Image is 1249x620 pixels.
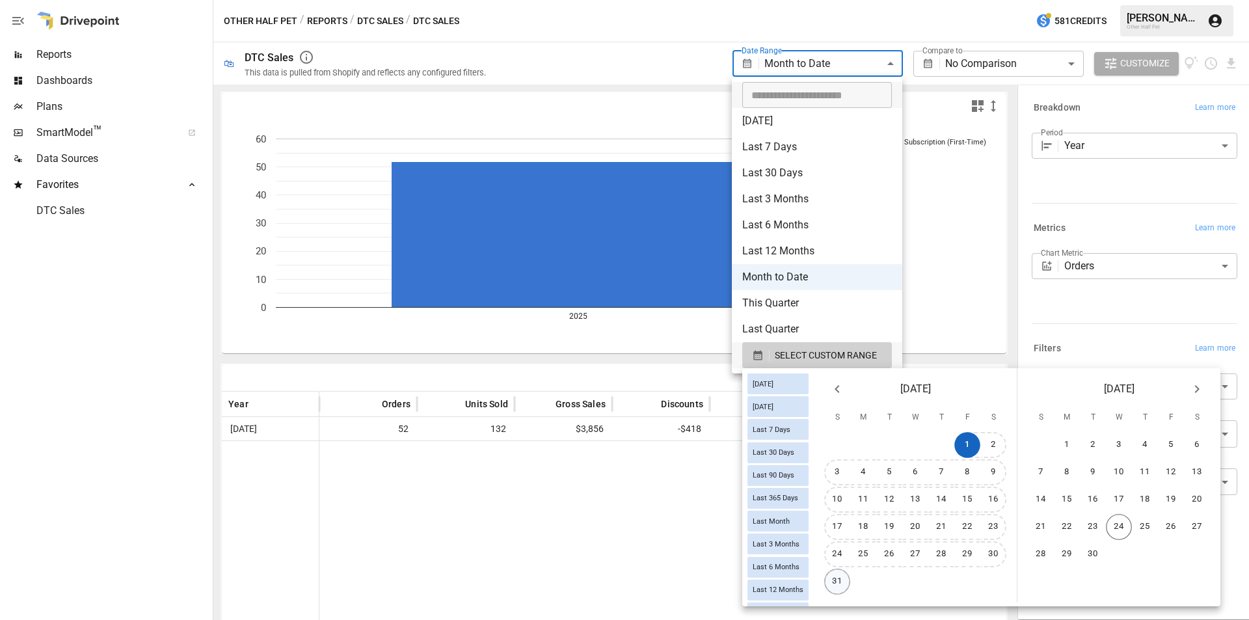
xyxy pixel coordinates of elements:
span: Wednesday [904,405,927,431]
button: 15 [1054,487,1080,513]
button: 27 [1184,514,1210,540]
li: Month to Date [732,264,902,290]
button: 29 [1054,541,1080,567]
button: 23 [1080,514,1106,540]
button: 4 [850,459,876,485]
button: 30 [980,541,1006,567]
span: [DATE] [900,380,931,398]
span: Sunday [826,405,849,431]
button: 1 [1054,432,1080,458]
button: 31 [824,569,850,595]
button: 23 [980,514,1006,540]
button: 13 [902,487,928,513]
button: 28 [928,541,954,567]
button: Next month [1184,376,1210,402]
button: 1 [954,432,980,458]
span: Last 365 Days [747,494,803,502]
button: 18 [850,514,876,540]
span: Saturday [1185,405,1209,431]
button: 28 [1028,541,1054,567]
span: Last 7 Days [747,425,796,434]
button: 10 [824,487,850,513]
li: Last 3 Months [732,186,902,212]
button: 19 [1158,487,1184,513]
div: Last 3 Months [747,533,809,554]
span: Last Month [747,517,795,526]
button: 24 [824,541,850,567]
button: 25 [850,541,876,567]
span: Last 12 Months [747,586,809,594]
button: SELECT CUSTOM RANGE [742,342,892,368]
button: 4 [1132,432,1158,458]
div: [DATE] [747,373,809,394]
span: Friday [956,405,979,431]
span: Last 3 Months [747,540,805,548]
li: Last 12 Months [732,238,902,264]
button: 10 [1106,459,1132,485]
button: 22 [954,514,980,540]
button: 21 [1028,514,1054,540]
button: 21 [928,514,954,540]
div: Last 90 Days [747,465,809,486]
button: 7 [928,459,954,485]
button: 12 [1158,459,1184,485]
span: Saturday [982,405,1005,431]
button: 9 [980,459,1006,485]
span: Monday [852,405,875,431]
button: 20 [1184,487,1210,513]
div: Last 7 Days [747,419,809,440]
span: [DATE] [747,380,779,388]
button: 24 [1106,514,1132,540]
button: 11 [1132,459,1158,485]
div: Last 365 Days [747,488,809,509]
button: 8 [954,459,980,485]
div: Last Month [747,511,809,532]
button: 25 [1132,514,1158,540]
span: Last 30 Days [747,448,799,457]
div: Last 30 Days [747,442,809,463]
button: 5 [1158,432,1184,458]
span: Friday [1159,405,1183,431]
span: [DATE] [1104,380,1135,398]
span: SELECT CUSTOM RANGE [775,347,877,364]
span: Thursday [930,405,953,431]
button: 14 [1028,487,1054,513]
li: Last 7 Days [732,134,902,160]
button: 16 [980,487,1006,513]
button: 6 [902,459,928,485]
button: 7 [1028,459,1054,485]
span: [DATE] [747,403,779,411]
button: 19 [876,514,902,540]
button: 2 [1080,432,1106,458]
span: Wednesday [1107,405,1131,431]
span: Last 6 Months [747,563,805,571]
div: Last 6 Months [747,557,809,578]
button: 5 [876,459,902,485]
button: 13 [1184,459,1210,485]
button: 16 [1080,487,1106,513]
li: Last Quarter [732,316,902,342]
button: 8 [1054,459,1080,485]
span: Monday [1055,405,1079,431]
div: Last 12 Months [747,580,809,600]
span: Sunday [1029,405,1053,431]
button: 17 [1106,487,1132,513]
button: 26 [1158,514,1184,540]
button: 17 [824,514,850,540]
span: Tuesday [878,405,901,431]
button: 20 [902,514,928,540]
li: [DATE] [732,108,902,134]
li: Last 30 Days [732,160,902,186]
button: 12 [876,487,902,513]
li: This Quarter [732,290,902,316]
button: 6 [1184,432,1210,458]
div: [DATE] [747,396,809,417]
button: 18 [1132,487,1158,513]
span: Tuesday [1081,405,1105,431]
button: 15 [954,487,980,513]
button: 29 [954,541,980,567]
button: Previous month [824,376,850,402]
button: 26 [876,541,902,567]
li: Last 6 Months [732,212,902,238]
button: 14 [928,487,954,513]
